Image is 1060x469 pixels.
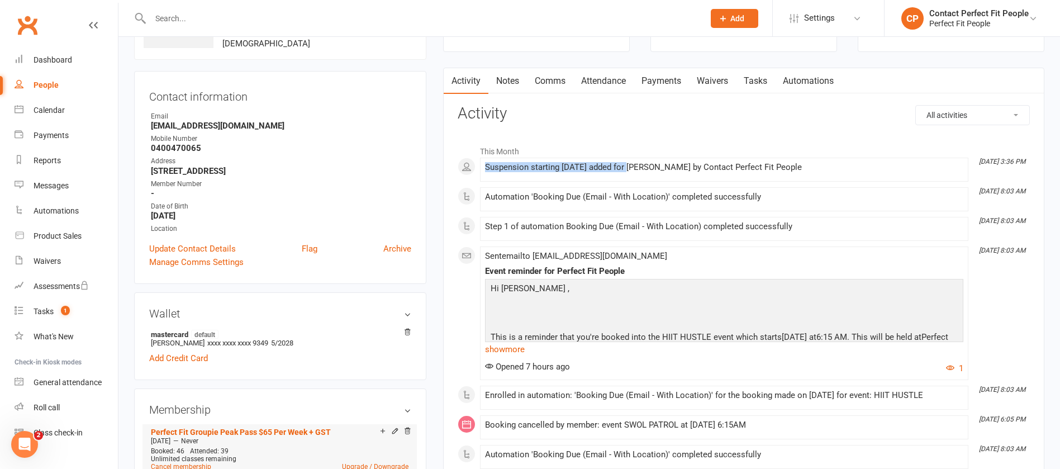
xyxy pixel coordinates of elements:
[979,187,1025,195] i: [DATE] 8:03 AM
[149,352,208,365] a: Add Credit Card
[149,86,411,103] h3: Contact information
[979,445,1025,453] i: [DATE] 8:03 AM
[34,106,65,115] div: Calendar
[488,68,527,94] a: Notes
[809,332,816,342] span: at
[527,68,573,94] a: Comms
[15,48,118,73] a: Dashboard
[207,339,268,347] span: xxxx xxxx xxxx 9349
[149,255,244,269] a: Manage Comms Settings
[34,431,43,440] span: 2
[458,105,1030,122] h3: Activity
[34,307,54,316] div: Tasks
[151,156,411,167] div: Address
[714,332,782,342] span: event which starts
[34,282,89,291] div: Assessments
[34,131,69,140] div: Payments
[804,6,835,31] span: Settings
[458,140,1030,158] li: This Month
[485,362,570,372] span: Opened 7 hours ago
[34,181,69,190] div: Messages
[711,9,758,28] button: Add
[151,201,411,212] div: Date of Birth
[190,447,229,455] span: Attended: 39
[15,420,118,446] a: Class kiosk mode
[34,156,61,165] div: Reports
[15,274,118,299] a: Assessments
[15,370,118,395] a: General attendance kiosk mode
[271,339,293,347] span: 5/2028
[34,80,59,89] div: People
[485,192,963,202] div: Automation 'Booking Due (Email - With Location)' completed successfully
[34,206,79,215] div: Automations
[485,450,963,459] div: Automation 'Booking Due (Email - With Location)' completed successfully
[15,98,118,123] a: Calendar
[775,68,842,94] a: Automations
[151,179,411,190] div: Member Number
[15,249,118,274] a: Waivers
[61,306,70,315] span: 1
[979,415,1025,423] i: [DATE] 6:05 PM
[444,68,488,94] a: Activity
[485,267,963,276] div: Event reminder for Perfect Fit People
[11,431,38,458] iframe: Intercom live chat
[147,11,696,26] input: Search...
[151,455,236,463] span: Unlimited classes remaining
[568,283,569,293] span: ,
[151,121,411,131] strong: [EMAIL_ADDRESS][DOMAIN_NAME]
[485,251,667,261] span: Sent email to [EMAIL_ADDRESS][DOMAIN_NAME]
[15,198,118,224] a: Automations
[485,222,963,231] div: Step 1 of automation Booking Due (Email - With Location) completed successfully
[149,404,411,416] h3: Membership
[15,395,118,420] a: Roll call
[929,18,1029,29] div: Perfect Fit People
[151,188,411,198] strong: -
[34,428,83,437] div: Class check-in
[488,330,961,360] p: This is a reminder that you're booked into the HIIT HUSTLE [DATE] 6:15 AM Perfect Fit Studio
[979,247,1025,254] i: [DATE] 8:03 AM
[34,403,60,412] div: Roll call
[222,39,310,49] span: [DEMOGRAPHIC_DATA]
[34,231,82,240] div: Product Sales
[929,8,1029,18] div: Contact Perfect Fit People
[979,158,1025,165] i: [DATE] 3:36 PM
[485,342,963,357] a: show more
[15,73,118,98] a: People
[149,328,411,349] li: [PERSON_NAME]
[485,391,963,400] div: Enrolled in automation: 'Booking Due (Email - With Location)' for the booking made on [DATE] for ...
[34,378,102,387] div: General attendance
[847,332,921,342] span: . This will be held at
[151,224,411,234] div: Location
[151,447,184,455] span: Booked: 46
[730,14,744,23] span: Add
[149,242,236,255] a: Update Contact Details
[151,143,411,153] strong: 0400470065
[15,299,118,324] a: Tasks 1
[979,217,1025,225] i: [DATE] 8:03 AM
[151,166,411,176] strong: [STREET_ADDRESS]
[15,224,118,249] a: Product Sales
[34,55,72,64] div: Dashboard
[689,68,736,94] a: Waivers
[34,257,61,266] div: Waivers
[151,211,411,221] strong: [DATE]
[151,134,411,144] div: Mobile Number
[736,68,775,94] a: Tasks
[485,420,963,430] div: Booking cancelled by member: event SWOL PATROL at [DATE] 6:15AM
[151,437,170,445] span: [DATE]
[15,123,118,148] a: Payments
[191,330,218,339] span: default
[901,7,924,30] div: CP
[15,148,118,173] a: Reports
[485,163,963,172] div: Suspension starting [DATE] added for [PERSON_NAME] by Contact Perfect Fit People
[151,111,411,122] div: Email
[34,332,74,341] div: What's New
[151,330,406,339] strong: mastercard
[148,437,411,446] div: —
[15,324,118,349] a: What's New
[573,68,634,94] a: Attendance
[149,307,411,320] h3: Wallet
[383,242,411,255] a: Archive
[15,173,118,198] a: Messages
[946,362,963,375] button: 1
